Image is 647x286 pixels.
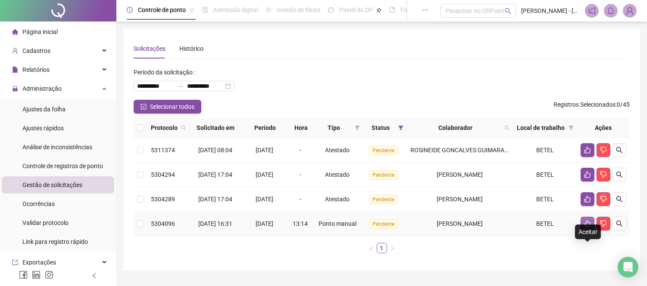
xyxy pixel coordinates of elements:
span: filter [567,121,575,134]
span: Gestão de férias [277,6,320,13]
span: ellipsis [422,7,428,13]
span: sun [266,7,272,13]
span: 13:14 [293,220,308,227]
span: Selecionar todos [150,102,194,111]
span: Exportações [22,259,56,266]
span: ROSINEIDE GONCALVES GUIMARAES [410,147,511,154]
td: BETEL [513,212,577,236]
span: Cadastros [22,47,50,54]
span: Ponto manual [319,220,356,227]
span: file-done [202,7,208,13]
span: dashboard [328,7,334,13]
span: check-square [141,104,147,110]
span: like [584,171,591,178]
button: Selecionar todos [134,100,201,114]
span: search [503,121,511,134]
span: Ocorrências [22,200,55,207]
span: dislike [600,171,607,178]
span: instagram [45,271,53,279]
span: right [390,246,395,251]
img: 92484 [623,4,636,17]
span: [PERSON_NAME] [437,196,483,203]
span: Local de trabalho [516,123,565,132]
span: 5304289 [151,196,175,203]
span: Página inicial [22,28,58,35]
span: user-add [12,48,18,54]
span: [PERSON_NAME] [437,171,483,178]
span: filter [398,125,403,130]
span: pushpin [376,8,381,13]
span: Tipo [316,123,351,132]
span: search [616,147,623,154]
span: search [616,171,623,178]
span: Registros Selecionados [553,101,616,108]
span: - [300,171,301,178]
span: lock [12,86,18,92]
span: like [584,196,591,203]
span: home [12,29,18,35]
div: Open Intercom Messenger [618,257,638,277]
span: : 0 / 45 [553,100,630,114]
span: dislike [600,196,607,203]
span: search [181,125,186,130]
span: Admissão digital [213,6,258,13]
span: Ajustes rápidos [22,125,64,132]
span: like [584,147,591,154]
span: linkedin [32,271,41,279]
span: [DATE] 17:04 [198,196,232,203]
span: Análise de inconsistências [22,144,92,151]
span: filter [353,121,362,134]
span: search [505,8,511,14]
td: BETEL [513,163,577,187]
span: Pendente [369,219,398,229]
span: Validar protocolo [22,219,69,226]
div: Aceitar [575,224,601,239]
div: Ações [581,123,626,132]
span: [PERSON_NAME] - [PERSON_NAME] [521,6,580,15]
span: 5304096 [151,220,175,227]
span: filter [397,121,405,134]
label: Período da solicitação [134,65,198,79]
span: to [177,83,184,89]
span: facebook [19,271,28,279]
span: Atestado [325,171,350,178]
span: Gestão de solicitações [22,181,82,188]
span: Protocolo [151,123,178,132]
div: Solicitações [134,44,166,53]
li: 1 [377,243,387,253]
td: BETEL [513,138,577,163]
span: Ajustes da folha [22,106,66,113]
li: Página anterior [366,243,377,253]
span: [PERSON_NAME] [437,220,483,227]
span: filter [569,125,574,130]
span: [DATE] 17:04 [198,171,232,178]
span: Relatórios [22,66,50,73]
span: - [300,147,301,154]
span: [DATE] [256,147,273,154]
span: file [12,67,18,73]
span: dislike [600,220,607,227]
span: filter [355,125,360,130]
span: [DATE] 16:31 [198,220,232,227]
span: Painel do DP [339,6,373,13]
th: Hora [289,118,313,138]
span: Controle de registros de ponto [22,163,103,169]
span: [DATE] 08:04 [198,147,232,154]
span: search [179,121,188,134]
span: swap-right [177,83,184,89]
span: Controle de ponto [138,6,186,13]
span: [DATE] [256,171,273,178]
span: export [12,259,18,265]
span: Pendente [369,195,398,204]
span: left [369,246,374,251]
span: - [300,196,301,203]
span: 5311374 [151,147,175,154]
span: Pendente [369,170,398,180]
span: Link para registro rápido [22,238,88,245]
span: [DATE] [256,220,273,227]
button: right [387,243,397,253]
th: Solicitado em [190,118,241,138]
span: notification [588,7,596,15]
span: left [91,273,97,279]
span: Atestado [325,147,350,154]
